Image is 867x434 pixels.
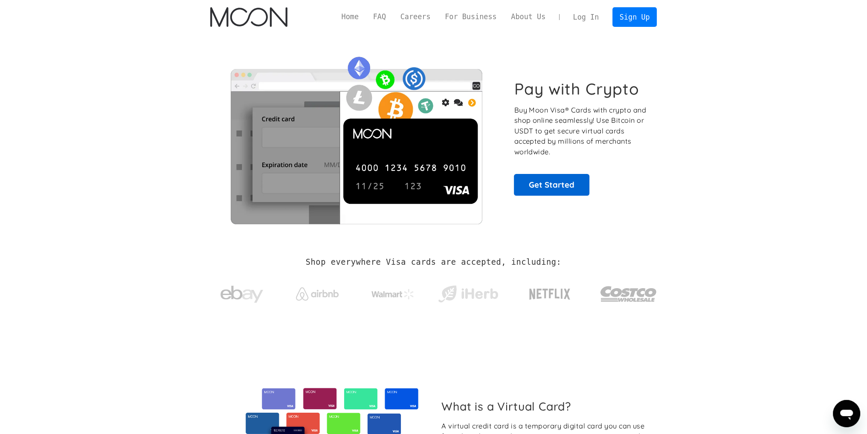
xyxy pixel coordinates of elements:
[296,287,339,301] img: Airbnb
[612,7,657,26] a: Sign Up
[566,8,606,26] a: Log In
[600,269,657,314] a: Costco
[438,12,504,22] a: For Business
[514,79,639,98] h1: Pay with Crypto
[436,283,500,305] img: iHerb
[210,7,287,27] img: Moon Logo
[514,105,647,157] p: Buy Moon Visa® Cards with crypto and shop online seamlessly! Use Bitcoin or USDT to get secure vi...
[371,289,414,299] img: Walmart
[600,278,657,310] img: Costco
[441,399,650,413] h2: What is a Virtual Card?
[833,400,860,427] iframe: Nút để khởi chạy cửa sổ nhắn tin
[334,12,366,22] a: Home
[210,272,274,312] a: ebay
[512,275,588,309] a: Netflix
[220,281,263,308] img: ebay
[361,281,424,304] a: Walmart
[528,284,571,305] img: Netflix
[504,12,553,22] a: About Us
[210,7,287,27] a: home
[366,12,393,22] a: FAQ
[285,279,349,305] a: Airbnb
[436,275,500,310] a: iHerb
[514,174,589,195] a: Get Started
[210,51,502,224] img: Moon Cards let you spend your crypto anywhere Visa is accepted.
[393,12,438,22] a: Careers
[306,258,561,267] h2: Shop everywhere Visa cards are accepted, including:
